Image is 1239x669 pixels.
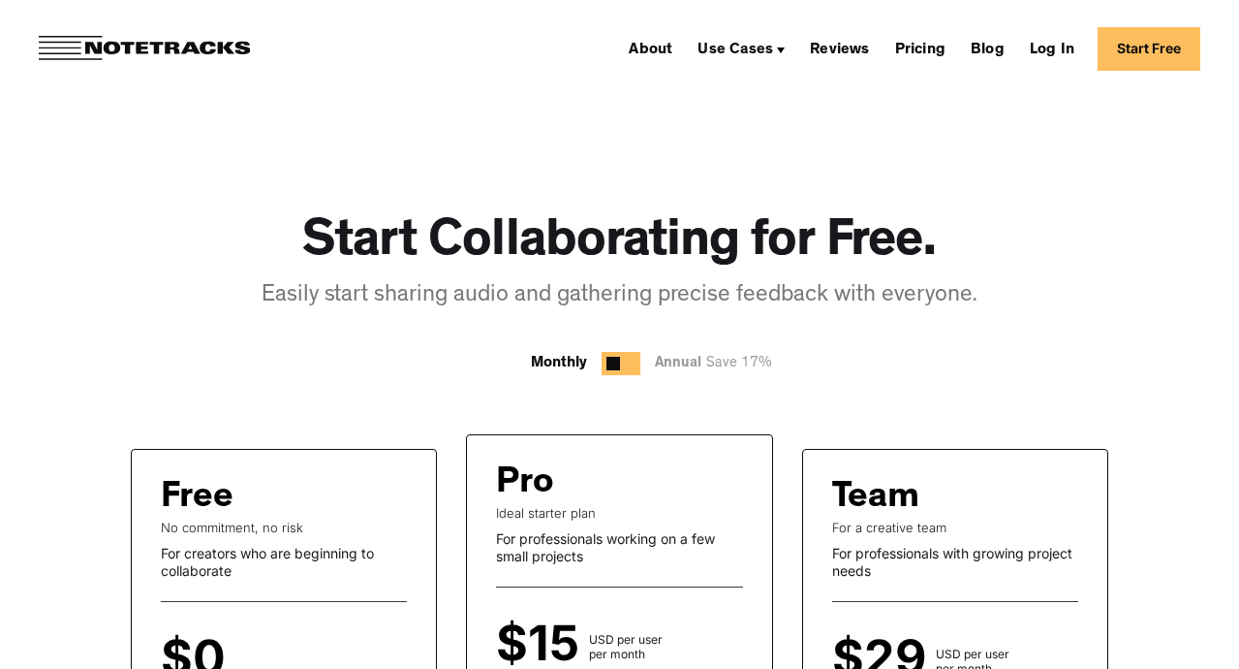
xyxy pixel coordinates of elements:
[697,43,773,58] div: Use Cases
[802,33,877,64] a: Reviews
[496,626,589,661] div: $15
[1022,33,1082,64] a: Log In
[887,33,953,64] a: Pricing
[832,520,1078,535] div: For a creative team
[496,464,554,505] div: Pro
[832,479,919,520] div: Team
[531,352,587,375] div: Monthly
[161,479,233,520] div: Free
[589,632,663,661] div: USD per user per month
[496,505,742,521] div: Ideal starter plan
[161,520,407,535] div: No commitment, no risk
[161,545,407,579] div: For creators who are beginning to collaborate
[1098,27,1200,71] a: Start Free
[496,530,742,564] div: For professionals working on a few small projects
[302,213,937,276] h1: Start Collaborating for Free.
[832,545,1078,579] div: For professionals with growing project needs
[262,280,977,313] div: Easily start sharing audio and gathering precise feedback with everyone.
[963,33,1012,64] a: Blog
[701,357,772,371] span: Save 17%
[655,352,782,376] div: Annual
[621,33,680,64] a: About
